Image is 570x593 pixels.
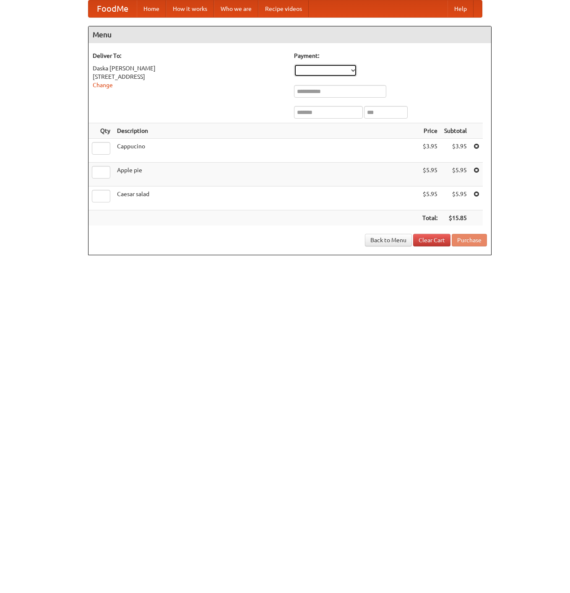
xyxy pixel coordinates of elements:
th: Price [419,123,441,139]
th: Subtotal [441,123,470,139]
a: Back to Menu [365,234,412,246]
h5: Payment: [294,52,487,60]
a: FoodMe [88,0,137,17]
th: $15.85 [441,210,470,226]
h4: Menu [88,26,491,43]
th: Description [114,123,419,139]
td: $5.95 [419,186,441,210]
td: Caesar salad [114,186,419,210]
td: $5.95 [441,163,470,186]
a: Home [137,0,166,17]
a: Recipe videos [258,0,309,17]
h5: Deliver To: [93,52,286,60]
a: Who we are [214,0,258,17]
th: Qty [88,123,114,139]
a: Clear Cart [413,234,450,246]
td: Apple pie [114,163,419,186]
a: Change [93,82,113,88]
td: $3.95 [419,139,441,163]
td: $5.95 [441,186,470,210]
div: Daska [PERSON_NAME] [93,64,286,73]
th: Total: [419,210,441,226]
div: [STREET_ADDRESS] [93,73,286,81]
td: $3.95 [441,139,470,163]
td: $5.95 [419,163,441,186]
button: Purchase [452,234,487,246]
td: Cappucino [114,139,419,163]
a: Help [448,0,474,17]
a: How it works [166,0,214,17]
